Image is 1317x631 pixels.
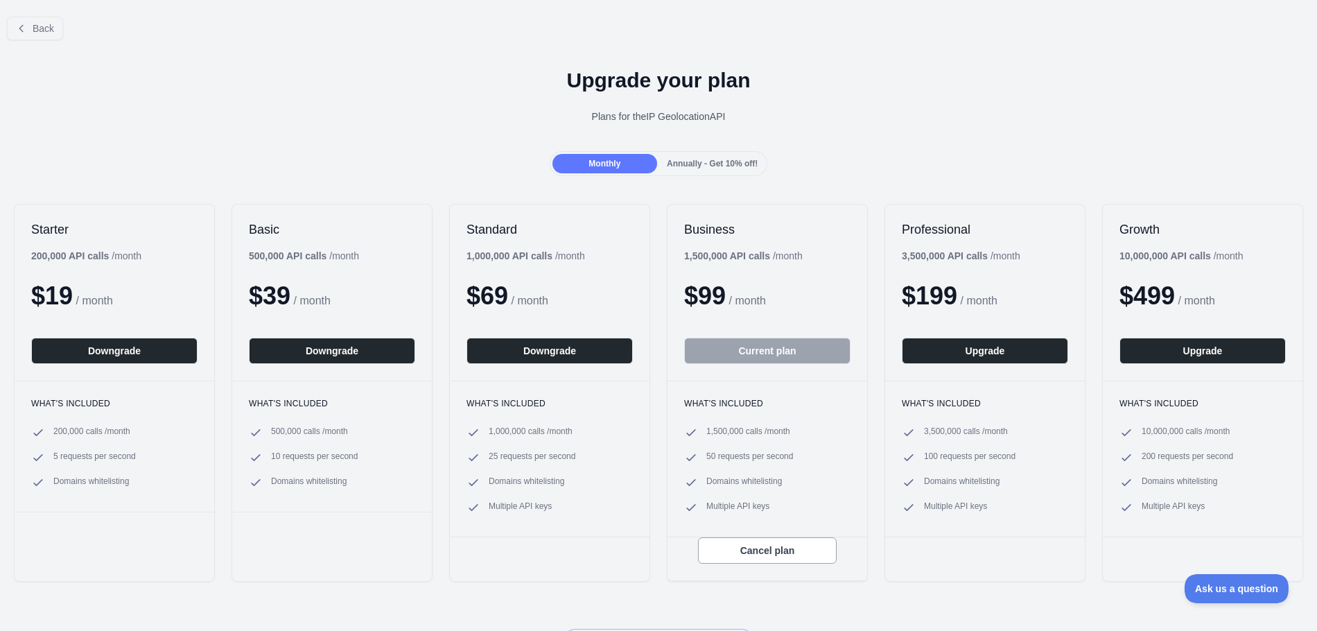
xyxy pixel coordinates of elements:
div: / month [902,249,1020,263]
h2: Business [684,221,851,238]
h2: Professional [902,221,1068,238]
iframe: Toggle Customer Support [1185,574,1289,603]
b: 3,500,000 API calls [902,250,988,261]
h2: Standard [466,221,633,238]
b: 1,500,000 API calls [684,250,770,261]
div: / month [684,249,803,263]
div: / month [466,249,585,263]
b: 1,000,000 API calls [466,250,552,261]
